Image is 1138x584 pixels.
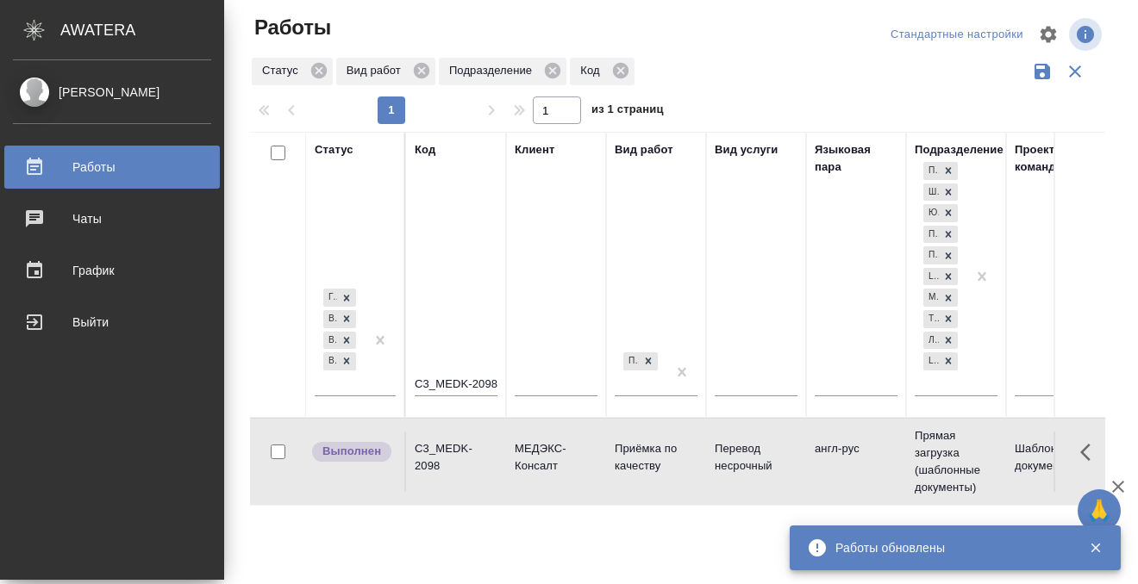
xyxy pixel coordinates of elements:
button: Закрыть [1078,540,1113,556]
div: Прямая загрузка (шаблонные документы), Шаблонные документы, Юридический, Проектный офис, Проектна... [922,202,960,224]
div: Клиент [515,141,554,158]
a: Работы [4,146,220,189]
div: Прямая загрузка (шаблонные документы) [923,162,939,180]
span: Работы [250,14,331,41]
div: Языковая пара [815,141,897,176]
div: Готов к работе, В работе, В ожидании, Выполнен [322,287,358,308]
div: split button [886,22,1028,48]
div: Готов к работе, В работе, В ожидании, Выполнен [322,330,358,351]
button: Сохранить фильтры [1026,55,1059,88]
div: Подразделение [439,58,566,85]
div: Локализация [923,332,939,350]
div: Медицинский [923,289,939,307]
p: Выполнен [322,443,381,460]
div: Технический [923,310,939,328]
div: График [13,258,211,283]
div: Прямая загрузка (шаблонные документы), Шаблонные документы, Юридический, Проектный офис, Проектна... [922,287,960,308]
div: AWATERA [60,13,224,47]
td: Шаблонные документы [1006,432,1106,492]
div: Готов к работе [323,289,337,307]
div: Прямая загрузка (шаблонные документы), Шаблонные документы, Юридический, Проектный офис, Проектна... [922,160,960,182]
div: Юридический [923,204,939,222]
span: из 1 страниц [591,99,664,124]
div: Готов к работе, В работе, В ожидании, Выполнен [322,351,358,372]
div: Работы [13,154,211,180]
div: Прямая загрузка (шаблонные документы), Шаблонные документы, Юридический, Проектный офис, Проектна... [922,330,960,351]
p: Вид работ [347,62,407,79]
div: Исполнитель завершил работу [310,440,396,463]
div: Подразделение [915,141,1004,158]
div: Вид работ [615,141,673,158]
td: Прямая загрузка (шаблонные документы) [906,419,1006,505]
a: График [4,249,220,292]
div: C3_MEDK-2098 [415,440,497,475]
div: Проектный офис [923,226,939,244]
button: 🙏 [1078,489,1121,532]
div: Шаблонные документы [923,183,939,202]
span: 🙏 [1085,493,1114,529]
div: Код [415,141,435,158]
p: МЕДЭКС-Консалт [515,440,597,475]
a: Выйти [4,301,220,344]
div: LocQA [923,352,939,370]
p: Статус [262,62,304,79]
div: Работы обновлены [835,539,1063,556]
p: Код [580,62,605,79]
div: Статус [252,58,333,85]
div: Прямая загрузка (шаблонные документы), Шаблонные документы, Юридический, Проектный офис, Проектна... [922,224,960,245]
div: Готов к работе, В работе, В ожидании, Выполнен [322,308,358,330]
div: Чаты [13,206,211,232]
div: Прямая загрузка (шаблонные документы), Шаблонные документы, Юридический, Проектный офис, Проектна... [922,245,960,266]
div: LegalQA [923,268,939,286]
div: В ожидании [323,332,337,350]
div: Прямая загрузка (шаблонные документы), Шаблонные документы, Юридический, Проектный офис, Проектна... [922,308,960,330]
div: Вид услуги [715,141,778,158]
a: Чаты [4,197,220,240]
div: [PERSON_NAME] [13,83,211,102]
div: Выйти [13,309,211,335]
div: Прямая загрузка (шаблонные документы), Шаблонные документы, Юридический, Проектный офис, Проектна... [922,182,960,203]
span: Посмотреть информацию [1069,18,1105,51]
div: Прямая загрузка (шаблонные документы), Шаблонные документы, Юридический, Проектный офис, Проектна... [922,266,960,288]
p: Перевод несрочный [715,440,797,475]
span: Настроить таблицу [1028,14,1069,55]
div: Приёмка по качеству [623,352,639,370]
div: Прямая загрузка (шаблонные документы), Шаблонные документы, Юридический, Проектный офис, Проектна... [922,351,960,372]
button: Здесь прячутся важные кнопки [1070,432,1111,473]
div: В работе [323,310,337,328]
p: Подразделение [449,62,538,79]
div: Приёмка по качеству [622,351,660,372]
div: Проектная команда [1015,141,1097,176]
div: Вид работ [336,58,435,85]
div: Проектная группа [923,246,939,264]
p: Приёмка по качеству [615,440,697,475]
div: Выполнен [323,352,337,370]
div: Код [570,58,634,85]
td: англ-рус [806,432,906,492]
div: Статус [315,141,353,158]
button: Сбросить фильтры [1059,55,1091,88]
